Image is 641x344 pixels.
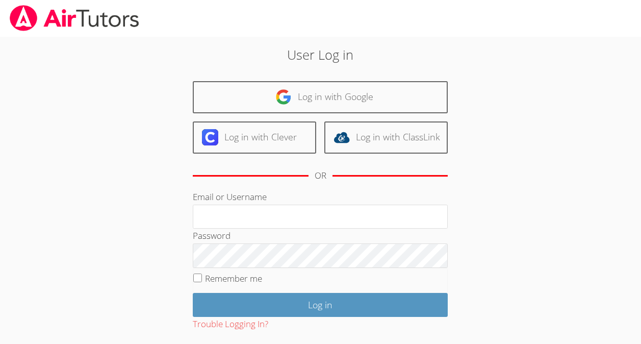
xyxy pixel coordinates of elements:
img: classlink-logo-d6bb404cc1216ec64c9a2012d9dc4662098be43eaf13dc465df04b49fa7ab582.svg [334,129,350,145]
label: Remember me [205,273,262,284]
input: Log in [193,293,448,317]
a: Log in with Clever [193,121,316,154]
label: Email or Username [193,191,267,203]
div: OR [315,168,326,183]
button: Trouble Logging In? [193,317,268,332]
img: airtutors_banner-c4298cdbf04f3fff15de1276eac7730deb9818008684d7c2e4769d2f7ddbe033.png [9,5,140,31]
h2: User Log in [147,45,494,64]
label: Password [193,230,230,241]
a: Log in with Google [193,81,448,113]
img: clever-logo-6eab21bc6e7a338710f1a6ff85c0baf02591cd810cc4098c63d3a4b26e2feb20.svg [202,129,218,145]
img: google-logo-50288ca7cdecda66e5e0955fdab243c47b7ad437acaf1139b6f446037453330a.svg [275,89,292,105]
a: Log in with ClassLink [324,121,448,154]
